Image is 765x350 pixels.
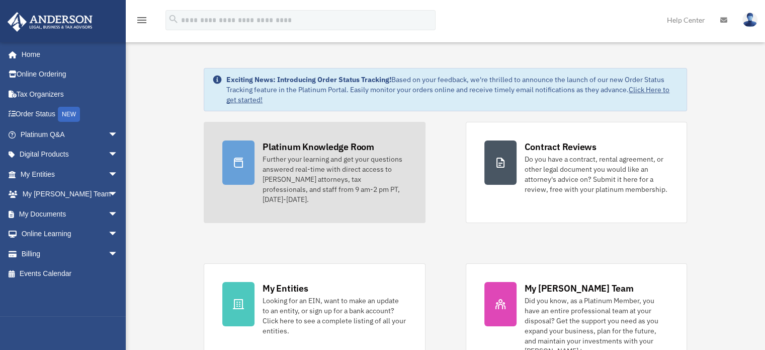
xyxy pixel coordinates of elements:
[226,75,678,105] div: Based on your feedback, we're thrilled to announce the launch of our new Order Status Tracking fe...
[108,184,128,205] span: arrow_drop_down
[263,154,406,204] div: Further your learning and get your questions answered real-time with direct access to [PERSON_NAM...
[466,122,687,223] a: Contract Reviews Do you have a contract, rental agreement, or other legal document you would like...
[263,296,406,336] div: Looking for an EIN, want to make an update to an entity, or sign up for a bank account? Click her...
[7,164,133,184] a: My Entitiesarrow_drop_down
[525,282,634,295] div: My [PERSON_NAME] Team
[7,124,133,145] a: Platinum Q&Aarrow_drop_down
[108,204,128,225] span: arrow_drop_down
[263,141,374,153] div: Platinum Knowledge Room
[108,145,128,165] span: arrow_drop_down
[7,64,133,85] a: Online Ordering
[742,13,757,27] img: User Pic
[7,84,133,104] a: Tax Organizers
[226,85,669,104] a: Click Here to get started!
[7,145,133,165] a: Digital Productsarrow_drop_down
[7,244,133,264] a: Billingarrow_drop_down
[263,282,308,295] div: My Entities
[5,12,96,32] img: Anderson Advisors Platinum Portal
[204,122,425,223] a: Platinum Knowledge Room Further your learning and get your questions answered real-time with dire...
[108,244,128,264] span: arrow_drop_down
[108,224,128,245] span: arrow_drop_down
[7,44,128,64] a: Home
[108,164,128,185] span: arrow_drop_down
[136,18,148,26] a: menu
[525,154,668,194] div: Do you have a contract, rental agreement, or other legal document you would like an attorney's ad...
[168,14,179,25] i: search
[7,264,133,284] a: Events Calendar
[7,104,133,125] a: Order StatusNEW
[7,224,133,244] a: Online Learningarrow_drop_down
[7,184,133,204] a: My [PERSON_NAME] Teamarrow_drop_down
[7,204,133,224] a: My Documentsarrow_drop_down
[525,141,597,153] div: Contract Reviews
[136,14,148,26] i: menu
[108,124,128,145] span: arrow_drop_down
[226,75,391,84] strong: Exciting News: Introducing Order Status Tracking!
[58,107,80,122] div: NEW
